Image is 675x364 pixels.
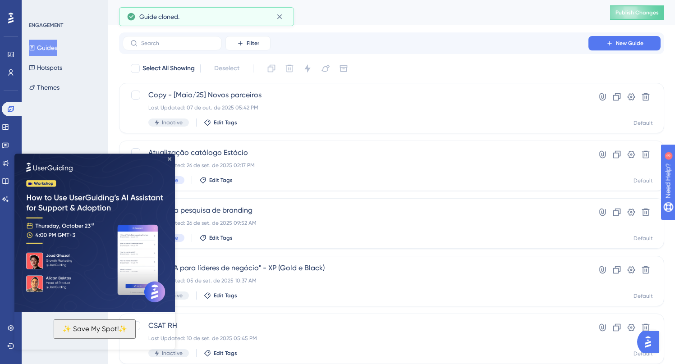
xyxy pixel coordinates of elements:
div: Last Updated: 10 de set. de 2025 05:45 PM [148,335,563,342]
button: Deselect [206,60,248,77]
span: New Guide [616,40,643,47]
div: Last Updated: 05 de set. de 2025 10:37 AM [148,277,563,284]
span: Deselect [214,63,239,74]
span: Guide cloned. [139,11,179,22]
button: Edit Tags [199,177,233,184]
div: Default [634,350,653,357]
span: Atualização catálogo Estácio [148,147,563,158]
span: Aulão "IA para líderes de negócio" - XP (Gold e Black) [148,263,563,273]
span: Edit Tags [209,234,233,241]
span: Select All Showing [142,63,195,74]
button: Edit Tags [204,350,237,357]
span: Edit Tags [214,119,237,126]
button: Hotspots [29,59,62,76]
span: CSAT RH [148,320,563,331]
div: Last Updated: 07 de out. de 2025 05:42 PM [148,104,563,111]
div: Default [634,177,653,184]
span: Edit Tags [209,177,233,184]
div: Default [634,292,653,300]
button: Themes [29,79,60,96]
div: Last Updated: 26 de set. de 2025 02:17 PM [148,162,563,169]
span: Filter [247,40,259,47]
span: Publish Changes [615,9,659,16]
button: Edit Tags [204,292,237,299]
div: 3 [63,5,65,12]
button: Publish Changes [610,5,664,20]
div: ENGAGEMENT [29,22,63,29]
span: Edit Tags [214,350,237,357]
span: Edit Tags [214,292,237,299]
button: New Guide [588,36,661,50]
div: Guides [119,6,588,19]
div: Default [634,235,653,242]
span: Pop para pesquisa de branding [148,205,563,216]
iframe: UserGuiding AI Assistant Launcher [637,328,664,355]
button: ✨ Save My Spot!✨ [39,166,121,185]
div: Last Updated: 26 de set. de 2025 09:52 AM [148,219,563,227]
div: Default [634,119,653,127]
span: Inactive [162,350,183,357]
button: Edit Tags [204,119,237,126]
span: Need Help? [21,2,56,13]
input: Search [141,40,214,46]
button: Guides [29,40,57,56]
span: Inactive [162,119,183,126]
button: Filter [225,36,271,50]
div: Close Preview [153,4,157,7]
span: Copy - [Maio/25] Novos parceiros [148,90,563,100]
button: Edit Tags [199,234,233,241]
